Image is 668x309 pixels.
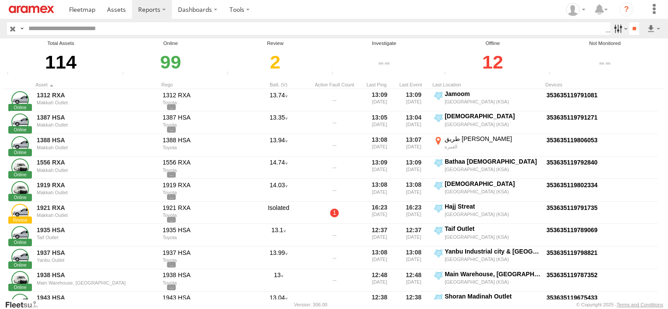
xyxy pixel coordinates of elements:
[163,122,247,127] div: Toyota
[37,91,157,99] a: 1312 RXA
[167,127,176,132] span: View Asset Details to show all tags
[364,135,395,156] div: 13:08 [DATE]
[37,145,157,150] div: Makkah Outlet
[398,247,429,268] div: 13:08 [DATE]
[252,225,305,246] div: 13.1
[120,40,222,47] div: Online
[37,122,157,127] div: Makkah Outlet
[252,90,305,111] div: 13.74
[120,47,222,77] div: Click to filter by Online
[252,247,305,268] div: 13.99
[163,257,247,263] div: Toyota
[445,144,540,150] div: العمرة
[37,168,157,173] div: Makkah Outlet
[163,181,247,189] div: 1919 RXA
[224,40,327,47] div: Review
[252,82,305,88] div: Batt. (V)
[546,204,598,211] a: Click to View Device Details
[442,40,543,47] div: Offline
[445,166,540,172] div: [GEOGRAPHIC_DATA] (KSA)
[37,271,157,279] a: 1938 HSA
[163,136,247,144] div: 1388 HSA
[163,271,247,279] div: 1938 HSA
[163,145,247,150] div: Toyota
[546,227,598,233] a: Click to View Device Details
[11,158,29,176] a: Click to View Asset Details
[37,181,157,189] a: 1919 RXA
[163,204,247,212] div: 1921 RXA
[4,40,117,47] div: Total Assets
[432,225,542,246] label: Click to View Event Location
[445,292,540,300] div: Shoran Madinah Outlet
[37,294,157,302] a: 1943 HSA
[398,225,429,246] div: 12:37 [DATE]
[432,82,542,88] div: Last Location
[546,249,598,256] a: Click to View Device Details
[432,203,542,223] label: Click to View Event Location
[163,213,247,218] div: Toyota
[398,90,429,111] div: 13:09 [DATE]
[37,100,157,105] div: Makkah Outlet
[37,113,157,121] a: 1387 HSA
[398,180,429,201] div: 13:08 [DATE]
[445,121,540,127] div: [GEOGRAPHIC_DATA] (KSA)
[432,180,542,201] label: Click to View Event Location
[546,137,598,144] a: Click to View Device Details
[37,257,157,263] div: Yanbu Outlet
[398,135,429,156] div: 13:07 [DATE]
[432,135,542,156] label: Click to View Event Location
[445,256,540,262] div: [GEOGRAPHIC_DATA] (KSA)
[617,302,663,307] a: Terms and Conditions
[163,91,247,99] div: 1312 RXA
[364,225,395,246] div: 12:37 [DATE]
[4,71,17,77] div: Total number of Enabled and Paused Assets
[37,190,157,195] div: Makkah Outlet
[37,249,157,257] a: 1937 HSA
[11,249,29,266] a: Click to View Asset Details
[161,82,249,88] div: Click to Sort
[11,204,29,221] a: Click to View Asset Details
[163,158,247,166] div: 1556 RXA
[545,82,668,88] div: Devices
[294,302,327,307] div: Version: 306.00
[330,209,339,217] a: 1
[163,168,247,173] div: Toyota
[546,159,598,166] a: Click to View Device Details
[252,180,305,201] div: 14.03
[120,71,133,77] div: Number of assets that have communicated at least once in the last 6hrs
[364,203,395,223] div: 16:23 [DATE]
[224,47,327,77] div: Click to filter by Review
[546,92,598,99] a: Click to View Device Details
[252,158,305,179] div: 14.74
[11,226,29,244] a: Click to View Asset Details
[364,270,395,291] div: 12:48 [DATE]
[364,158,395,179] div: 13:09 [DATE]
[445,180,540,188] div: [DEMOGRAPHIC_DATA]
[224,71,237,77] div: Assets that have not communicated at least once with the server in the last 6hrs
[432,247,542,268] label: Click to View Event Location
[308,82,361,88] div: Active Fault Count
[546,182,598,189] a: Click to View Device Details
[329,40,439,47] div: Investigate
[37,204,157,212] a: 1921 RXA
[37,280,157,285] div: Main Warehouse, [GEOGRAPHIC_DATA]
[11,271,29,288] a: Click to View Asset Details
[37,226,157,234] a: 1935 HSA
[646,22,661,35] label: Export results as...
[252,270,305,291] div: 13
[163,100,247,105] div: Toyota
[445,112,540,120] div: [DEMOGRAPHIC_DATA]
[546,40,664,47] div: Not Monitored
[167,217,176,223] span: View Asset Details to show all tags
[546,271,598,278] a: Click to View Device Details
[37,158,157,166] a: 1556 RXA
[445,135,540,143] div: طريق [PERSON_NAME]
[432,112,542,133] label: Click to View Event Location
[442,47,543,77] div: Click to filter by Offline
[11,136,29,154] a: Click to View Asset Details
[546,294,598,301] a: Click to View Device Details
[163,113,247,121] div: 1387 HSA
[445,211,540,217] div: [GEOGRAPHIC_DATA] (KSA)
[445,203,540,210] div: Hajj Streat
[563,3,588,16] div: Zeeshan Nadeem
